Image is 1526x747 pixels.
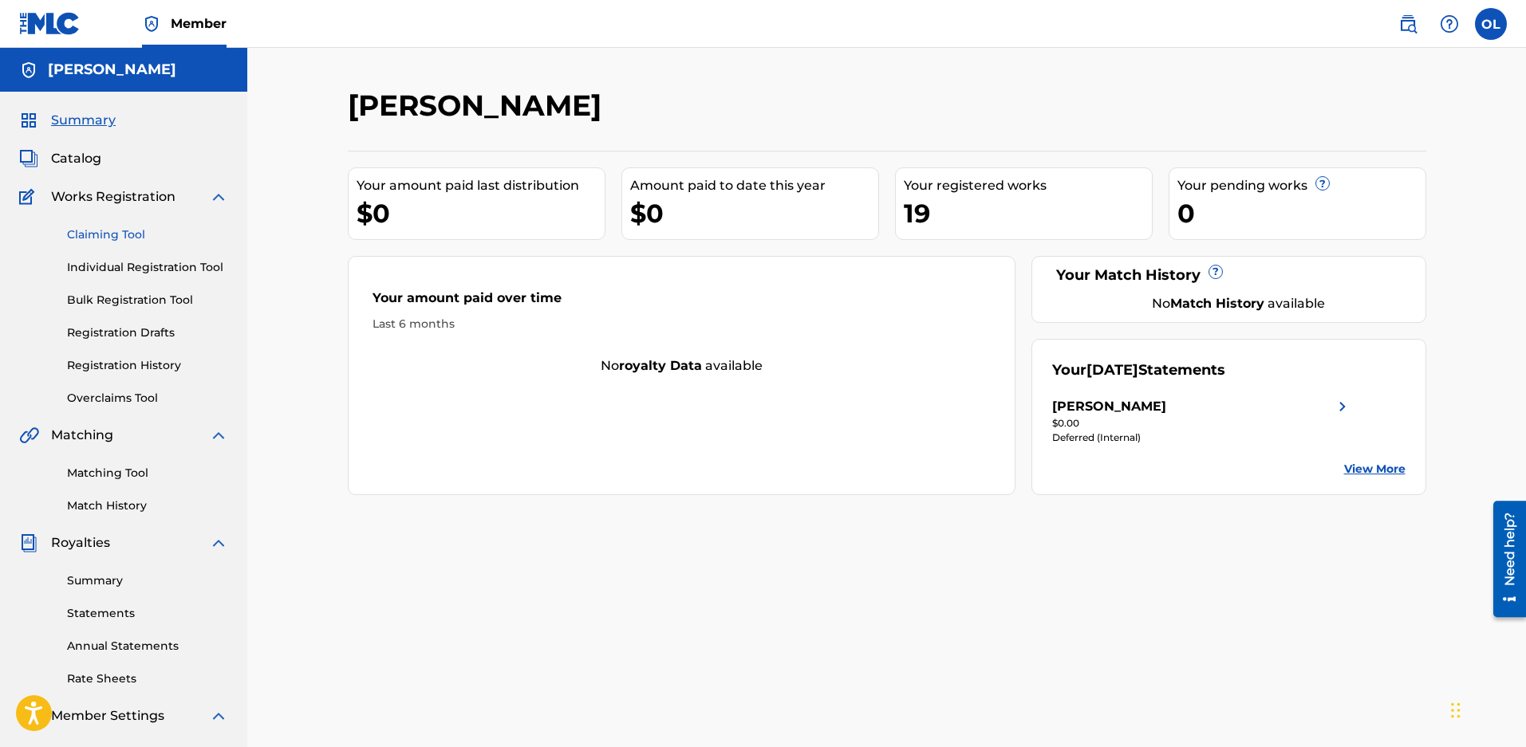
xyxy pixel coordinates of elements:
[67,605,228,622] a: Statements
[1392,8,1424,40] a: Public Search
[1052,397,1166,416] div: [PERSON_NAME]
[67,465,228,482] a: Matching Tool
[209,426,228,445] img: expand
[67,497,228,514] a: Match History
[19,111,38,130] img: Summary
[67,357,228,374] a: Registration History
[1433,8,1465,40] div: Help
[51,706,164,725] span: Member Settings
[67,638,228,655] a: Annual Statements
[1052,431,1352,445] div: Deferred (Internal)
[19,426,39,445] img: Matching
[1052,416,1352,431] div: $0.00
[67,670,228,687] a: Rate Sheets
[19,111,116,130] a: SummarySummary
[1209,265,1222,278] span: ?
[19,533,38,552] img: Royalties
[1177,195,1425,231] div: 0
[630,176,878,195] div: Amount paid to date this year
[1052,360,1225,381] div: Your Statements
[51,149,101,168] span: Catalog
[67,390,228,407] a: Overclaims Tool
[67,572,228,589] a: Summary
[51,533,110,552] span: Royalties
[19,149,101,168] a: CatalogCatalog
[67,226,228,243] a: Claiming Tool
[904,176,1152,195] div: Your registered works
[357,195,605,231] div: $0
[67,292,228,309] a: Bulk Registration Tool
[357,176,605,195] div: Your amount paid last distribution
[67,259,228,276] a: Individual Registration Tool
[1170,296,1264,311] strong: Match History
[904,195,1152,231] div: 19
[1451,686,1461,734] div: Drag
[19,187,40,206] img: Works Registration
[209,706,228,725] img: expand
[67,324,228,341] a: Registration Drafts
[19,12,81,35] img: MLC Logo
[630,195,878,231] div: $0
[1398,14,1418,33] img: search
[19,61,38,80] img: Accounts
[1344,461,1406,478] a: View More
[1440,14,1459,33] img: help
[171,14,227,33] span: Member
[1052,265,1406,286] div: Your Match History
[373,289,992,316] div: Your amount paid over time
[51,187,175,206] span: Works Registration
[142,14,161,33] img: Top Rightsholder
[348,88,609,124] h2: [PERSON_NAME]
[1316,177,1329,190] span: ?
[1333,397,1352,416] img: right chevron icon
[1481,494,1526,623] iframe: Resource Center
[1072,294,1406,313] div: No available
[619,358,702,373] strong: royalty data
[48,61,176,79] h5: Omar Lopez Jr
[1052,397,1352,445] a: [PERSON_NAME]right chevron icon$0.00Deferred (Internal)
[51,111,116,130] span: Summary
[373,316,992,332] div: Last 6 months
[1446,670,1526,747] iframe: Chat Widget
[1475,8,1507,40] div: User Menu
[1086,361,1138,379] span: [DATE]
[209,533,228,552] img: expand
[209,187,228,206] img: expand
[19,149,38,168] img: Catalog
[1177,176,1425,195] div: Your pending works
[349,356,1015,375] div: No available
[51,426,113,445] span: Matching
